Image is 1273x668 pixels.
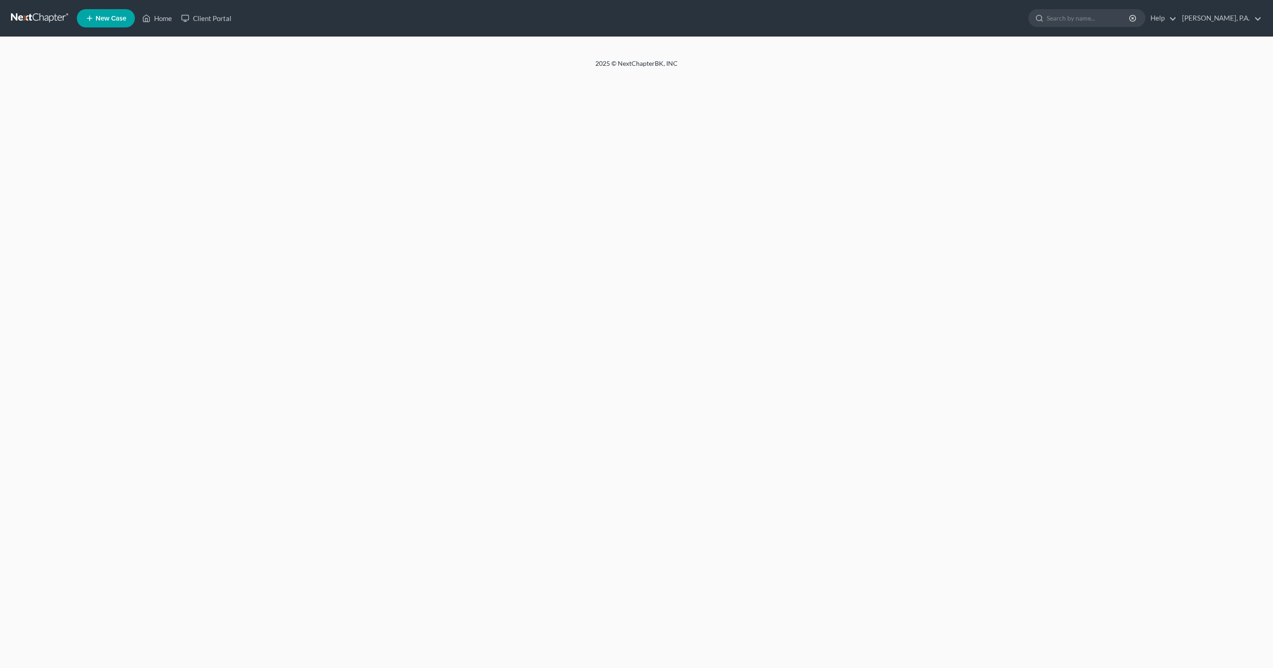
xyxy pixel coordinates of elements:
a: Client Portal [177,10,236,27]
a: Help [1146,10,1177,27]
div: 2025 © NextChapterBK, INC [376,59,897,75]
a: [PERSON_NAME], P.A. [1177,10,1262,27]
span: New Case [96,15,126,22]
input: Search by name... [1047,10,1130,27]
a: Home [138,10,177,27]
